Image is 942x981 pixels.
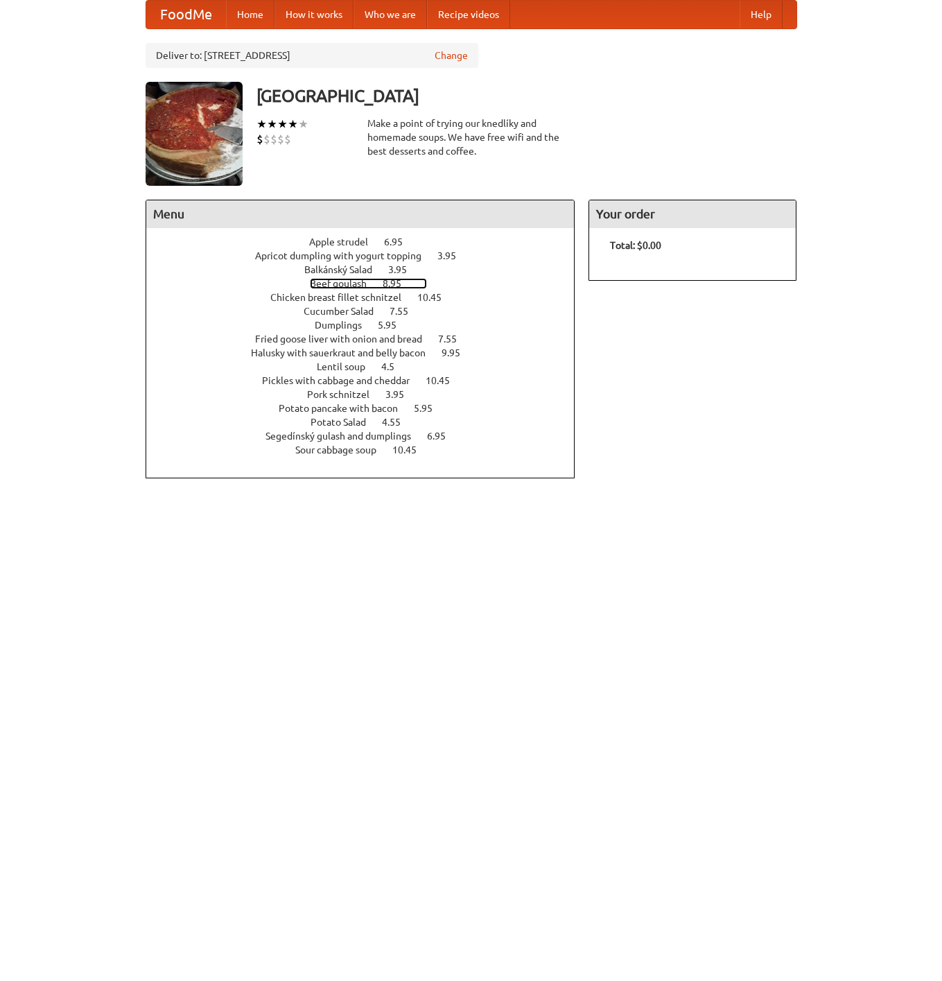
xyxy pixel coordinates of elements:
a: Halusky with sauerkraut and belly bacon 9.95 [251,347,486,358]
a: Balkánský Salad 3.95 [304,264,433,275]
a: Apricot dumpling with yogurt topping 3.95 [255,250,482,261]
span: 3.95 [388,264,421,275]
a: Beef goulash 8.95 [310,278,427,289]
a: Potato Salad 4.55 [311,417,426,428]
a: Pickles with cabbage and cheddar 10.45 [262,375,476,386]
span: 10.45 [392,444,430,455]
li: $ [277,132,284,147]
span: Dumplings [315,320,376,331]
a: Potato pancake with bacon 5.95 [279,403,458,414]
span: 8.95 [383,278,415,289]
span: 10.45 [417,292,455,303]
span: 9.95 [442,347,474,358]
li: $ [263,132,270,147]
span: Sour cabbage soup [295,444,390,455]
a: Chicken breast fillet schnitzel 10.45 [270,292,467,303]
a: How it works [274,1,354,28]
div: Deliver to: [STREET_ADDRESS] [146,43,478,68]
img: angular.jpg [146,82,243,186]
span: Segedínský gulash and dumplings [265,431,425,442]
a: Who we are [354,1,427,28]
a: Segedínský gulash and dumplings 6.95 [265,431,471,442]
a: FoodMe [146,1,226,28]
li: ★ [256,116,267,132]
li: ★ [298,116,308,132]
span: 4.55 [382,417,415,428]
a: Home [226,1,274,28]
li: ★ [277,116,288,132]
span: 3.95 [385,389,418,400]
li: $ [270,132,277,147]
a: Sour cabbage soup 10.45 [295,444,442,455]
a: Lentil soup 4.5 [317,361,420,372]
span: Potato pancake with bacon [279,403,412,414]
a: Pork schnitzel 3.95 [307,389,430,400]
a: Change [435,49,468,62]
span: Apple strudel [309,236,382,248]
span: 3.95 [437,250,470,261]
li: $ [256,132,263,147]
h3: [GEOGRAPHIC_DATA] [256,82,797,110]
span: 5.95 [378,320,410,331]
span: 4.5 [381,361,408,372]
a: Cucumber Salad 7.55 [304,306,434,317]
span: 7.55 [390,306,422,317]
span: Pork schnitzel [307,389,383,400]
span: 6.95 [384,236,417,248]
span: Cucumber Salad [304,306,387,317]
span: 5.95 [414,403,446,414]
h4: Menu [146,200,575,228]
span: Fried goose liver with onion and bread [255,333,436,345]
a: Dumplings 5.95 [315,320,422,331]
a: Fried goose liver with onion and bread 7.55 [255,333,482,345]
span: Lentil soup [317,361,379,372]
span: Chicken breast fillet schnitzel [270,292,415,303]
span: Halusky with sauerkraut and belly bacon [251,347,439,358]
span: 7.55 [438,333,471,345]
li: ★ [267,116,277,132]
div: Make a point of trying our knedlíky and homemade soups. We have free wifi and the best desserts a... [367,116,575,158]
a: Recipe videos [427,1,510,28]
li: ★ [288,116,298,132]
span: Apricot dumpling with yogurt topping [255,250,435,261]
b: Total: $0.00 [610,240,661,251]
span: Pickles with cabbage and cheddar [262,375,424,386]
h4: Your order [589,200,796,228]
span: Beef goulash [310,278,381,289]
a: Help [740,1,783,28]
span: 10.45 [426,375,464,386]
span: Potato Salad [311,417,380,428]
span: Balkánský Salad [304,264,386,275]
a: Apple strudel 6.95 [309,236,428,248]
span: 6.95 [427,431,460,442]
li: $ [284,132,291,147]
